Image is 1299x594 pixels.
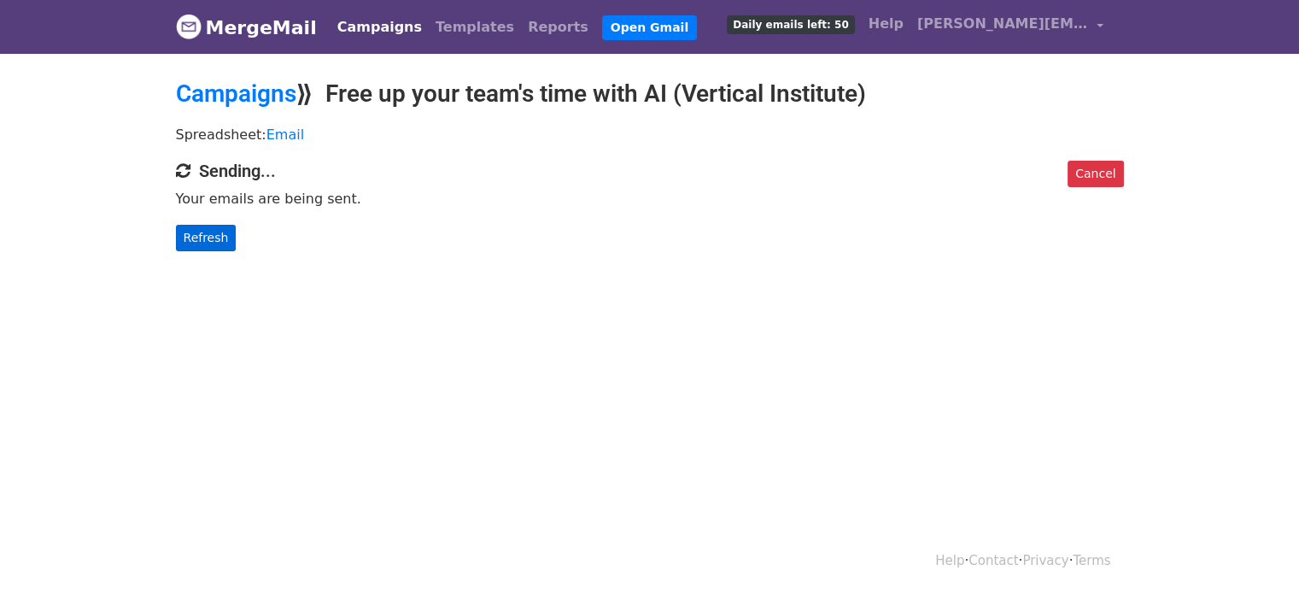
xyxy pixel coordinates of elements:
a: Help [935,553,964,568]
a: Cancel [1068,161,1123,187]
p: Spreadsheet: [176,126,1124,144]
a: Email [266,126,304,143]
span: [PERSON_NAME][EMAIL_ADDRESS][DOMAIN_NAME] [917,14,1088,34]
span: Daily emails left: 50 [727,15,854,34]
a: Reports [521,10,595,44]
a: [PERSON_NAME][EMAIL_ADDRESS][DOMAIN_NAME] [910,7,1110,47]
a: MergeMail [176,9,317,45]
h4: Sending... [176,161,1124,181]
a: Terms [1073,553,1110,568]
a: Privacy [1022,553,1068,568]
a: Refresh [176,225,237,251]
a: Open Gmail [602,15,697,40]
a: Contact [968,553,1018,568]
a: Daily emails left: 50 [720,7,861,41]
img: MergeMail logo [176,14,202,39]
p: Your emails are being sent. [176,190,1124,208]
iframe: Chat Widget [1214,512,1299,594]
a: Templates [429,10,521,44]
a: Help [862,7,910,41]
a: Campaigns [331,10,429,44]
a: Campaigns [176,79,296,108]
h2: ⟫ Free up your team's time with AI (Vertical Institute) [176,79,1124,109]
